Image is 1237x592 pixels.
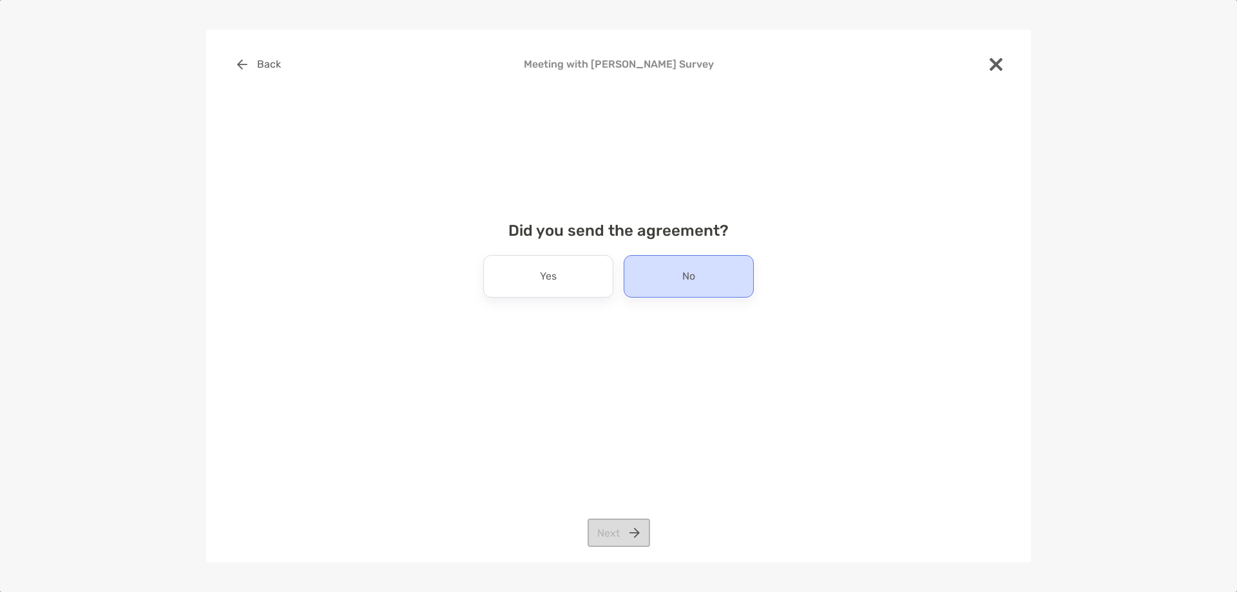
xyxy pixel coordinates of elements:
p: Yes [540,266,557,287]
button: Back [227,50,291,79]
h4: Did you send the agreement? [227,222,1010,240]
img: button icon [237,59,247,70]
img: close modal [990,58,1002,71]
p: No [682,266,695,287]
h4: Meeting with [PERSON_NAME] Survey [227,58,1010,70]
